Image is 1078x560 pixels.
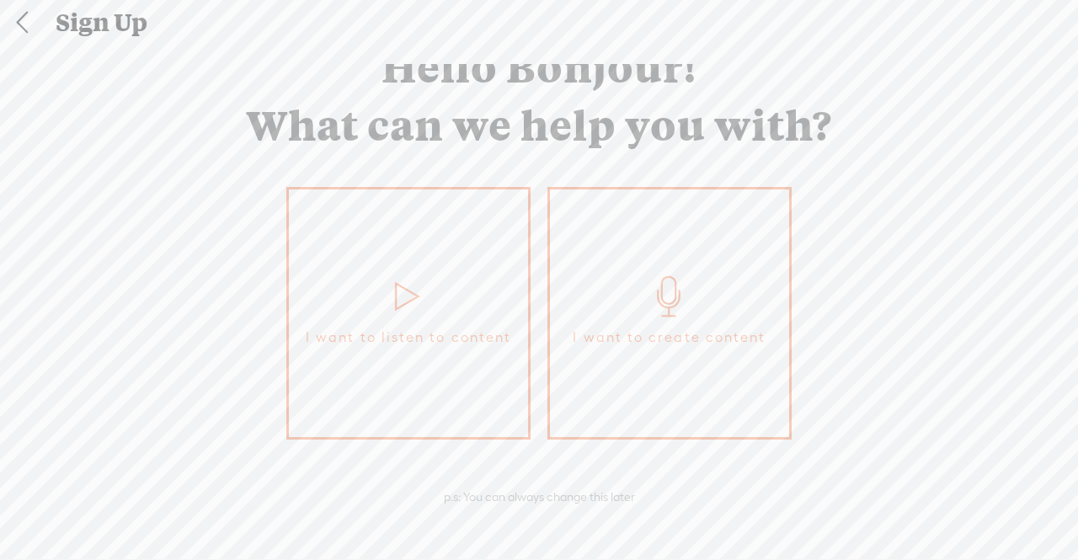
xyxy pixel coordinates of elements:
div: What can we help you with? [237,104,841,145]
div: Hello Bonjour! [373,46,706,87]
span: I want to create content [573,325,766,350]
span: I want to listen to content [306,325,511,350]
div: p.s: You can always change this later [435,489,643,504]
